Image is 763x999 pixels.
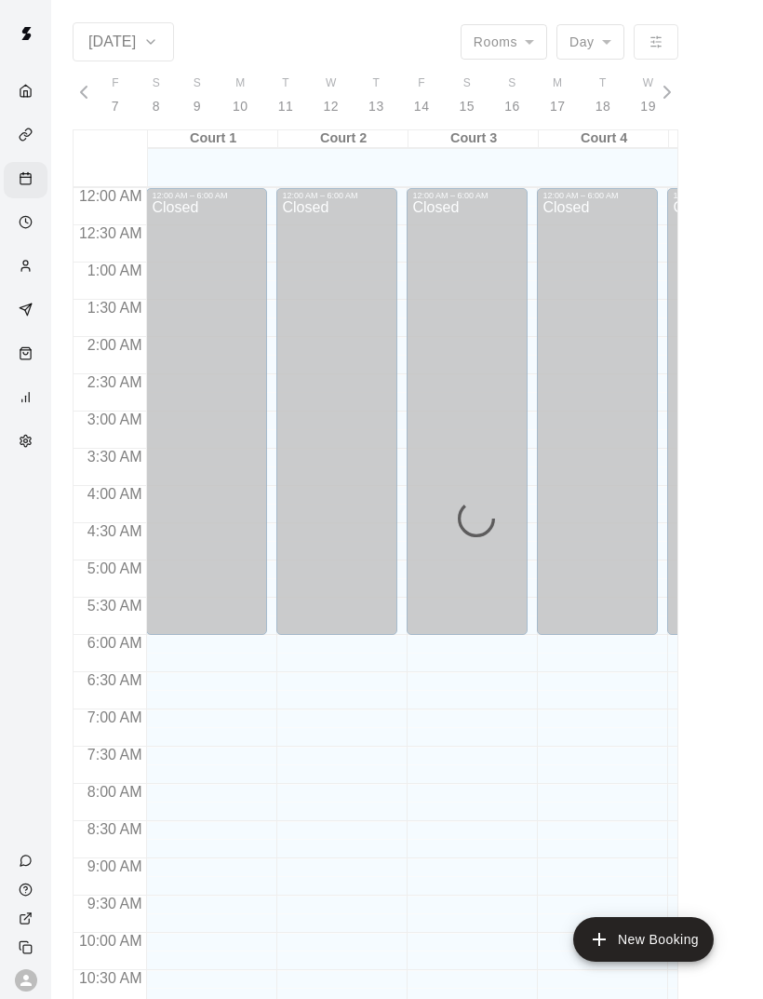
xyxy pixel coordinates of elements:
[278,97,294,116] p: 11
[408,130,539,148] div: Court 3
[74,933,147,949] span: 10:00 AM
[282,200,392,641] div: Closed
[74,970,147,986] span: 10:30 AM
[418,74,425,93] span: F
[83,672,147,688] span: 6:30 AM
[83,263,147,278] span: 1:00 AM
[504,97,520,116] p: 16
[74,188,147,204] span: 12:00 AM
[83,598,147,614] span: 5:30 AM
[74,225,147,241] span: 12:30 AM
[508,74,515,93] span: S
[83,412,147,427] span: 3:00 AM
[407,188,528,635] div: 12:00 AM – 6:00 AM: Closed
[83,858,147,874] span: 9:00 AM
[412,200,522,641] div: Closed
[573,917,714,962] button: add
[553,74,562,93] span: M
[4,933,51,962] div: Copy public page link
[282,191,392,200] div: 12:00 AM – 6:00 AM
[282,74,289,93] span: T
[233,97,248,116] p: 10
[354,69,399,122] button: T13
[83,374,147,390] span: 2:30 AM
[539,130,669,148] div: Court 4
[4,846,51,875] a: Contact Us
[152,191,261,200] div: 12:00 AM – 6:00 AM
[83,449,147,465] span: 3:30 AM
[4,875,51,904] a: Visit help center
[599,74,607,93] span: T
[640,97,656,116] p: 19
[625,69,671,122] button: W19
[414,97,430,116] p: 14
[326,74,337,93] span: W
[83,523,147,539] span: 4:30 AM
[83,709,147,725] span: 7:00 AM
[83,560,147,576] span: 5:00 AM
[177,69,218,122] button: S9
[148,130,278,148] div: Court 1
[83,821,147,837] span: 8:30 AM
[537,188,658,635] div: 12:00 AM – 6:00 AM: Closed
[7,15,45,52] img: Swift logo
[194,97,201,116] p: 9
[153,97,160,116] p: 8
[535,69,581,122] button: M17
[463,74,471,93] span: S
[399,69,445,122] button: F14
[550,97,566,116] p: 17
[83,784,147,800] span: 8:00 AM
[83,486,147,502] span: 4:00 AM
[643,74,654,93] span: W
[83,896,147,911] span: 9:30 AM
[368,97,384,116] p: 13
[308,69,354,122] button: W12
[153,74,160,93] span: S
[596,97,611,116] p: 18
[373,74,381,93] span: T
[460,97,475,116] p: 15
[83,635,147,651] span: 6:00 AM
[445,69,490,122] button: S15
[278,130,408,148] div: Court 2
[263,69,309,122] button: T11
[112,97,119,116] p: 7
[146,188,267,635] div: 12:00 AM – 6:00 AM: Closed
[542,191,652,200] div: 12:00 AM – 6:00 AM
[83,300,147,316] span: 1:30 AM
[218,69,263,122] button: M10
[412,191,522,200] div: 12:00 AM – 6:00 AM
[112,74,119,93] span: F
[276,188,397,635] div: 12:00 AM – 6:00 AM: Closed
[194,74,201,93] span: S
[152,200,261,641] div: Closed
[83,747,147,763] span: 7:30 AM
[95,69,136,122] button: F7
[4,904,51,933] a: View public page
[542,200,652,641] div: Closed
[581,69,626,122] button: T18
[489,69,535,122] button: S16
[83,337,147,353] span: 2:00 AM
[323,97,339,116] p: 12
[235,74,245,93] span: M
[136,69,177,122] button: S8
